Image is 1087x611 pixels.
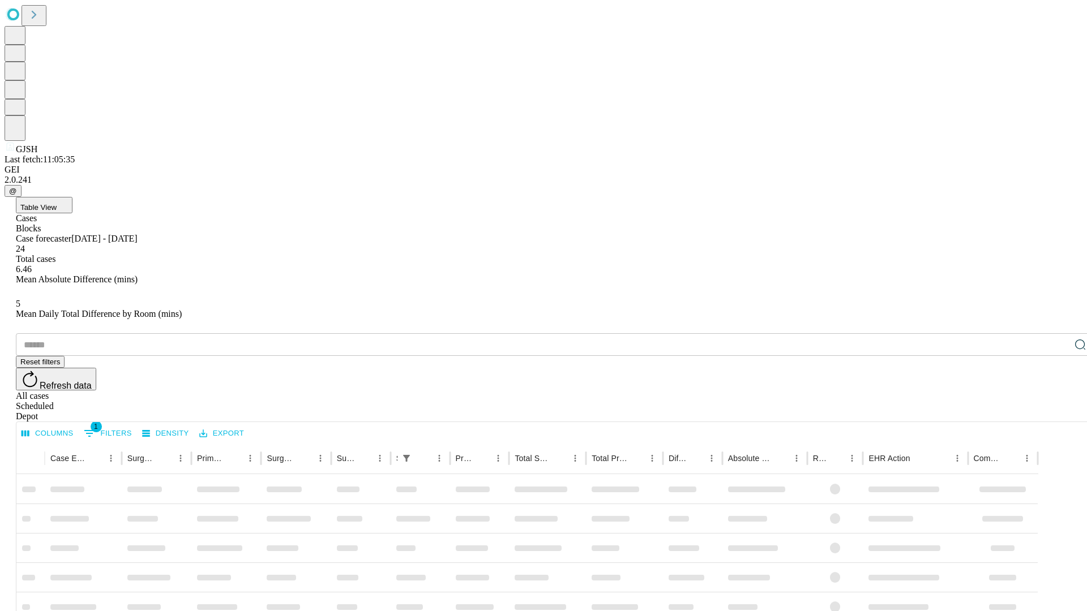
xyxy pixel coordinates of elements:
button: Sort [1003,450,1019,466]
button: Menu [949,450,965,466]
button: Show filters [81,424,135,442]
button: Sort [157,450,173,466]
button: Sort [474,450,490,466]
span: @ [9,187,17,195]
button: Show filters [399,450,414,466]
span: 5 [16,299,20,308]
div: EHR Action [868,454,910,463]
button: Sort [773,450,789,466]
button: Select columns [19,425,76,442]
div: Difference [669,454,687,463]
div: Comments [974,454,1002,463]
span: 1 [91,421,102,432]
button: Sort [356,450,372,466]
span: Mean Absolute Difference (mins) [16,274,138,284]
button: Density [139,425,192,442]
div: GEI [5,165,1082,175]
div: Surgery Name [267,454,295,463]
button: Sort [688,450,704,466]
div: Total Predicted Duration [592,454,627,463]
button: Menu [567,450,583,466]
div: Primary Service [197,454,225,463]
button: Export [196,425,247,442]
button: Sort [87,450,103,466]
span: Table View [20,203,57,212]
button: Menu [490,450,506,466]
div: Scheduled In Room Duration [396,454,397,463]
div: Total Scheduled Duration [515,454,550,463]
span: Refresh data [40,381,92,390]
button: Menu [313,450,328,466]
div: Surgery Date [337,454,355,463]
div: 1 active filter [399,450,414,466]
button: Sort [226,450,242,466]
button: Menu [372,450,388,466]
div: 2.0.241 [5,175,1082,185]
div: Surgeon Name [127,454,156,463]
div: Predicted In Room Duration [456,454,474,463]
button: Menu [103,450,119,466]
button: Refresh data [16,368,96,390]
span: GJSH [16,144,37,154]
button: Table View [16,197,72,213]
div: Case Epic Id [50,454,86,463]
span: [DATE] - [DATE] [71,234,137,243]
span: 24 [16,244,25,253]
button: Reset filters [16,356,65,368]
button: Menu [1019,450,1035,466]
button: Sort [297,450,313,466]
div: Resolved in EHR [813,454,828,463]
button: Sort [416,450,431,466]
button: Menu [242,450,258,466]
button: Sort [551,450,567,466]
span: Case forecaster [16,234,71,243]
button: Sort [628,450,644,466]
span: Reset filters [20,358,60,366]
span: Total cases [16,254,55,264]
span: 6.46 [16,264,32,274]
span: Mean Daily Total Difference by Room (mins) [16,309,182,319]
button: Menu [789,450,804,466]
span: Last fetch: 11:05:35 [5,154,75,164]
button: Menu [844,450,860,466]
button: Sort [911,450,927,466]
button: Menu [431,450,447,466]
div: Absolute Difference [728,454,772,463]
button: @ [5,185,22,197]
button: Menu [173,450,189,466]
button: Menu [704,450,720,466]
button: Menu [644,450,660,466]
button: Sort [828,450,844,466]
